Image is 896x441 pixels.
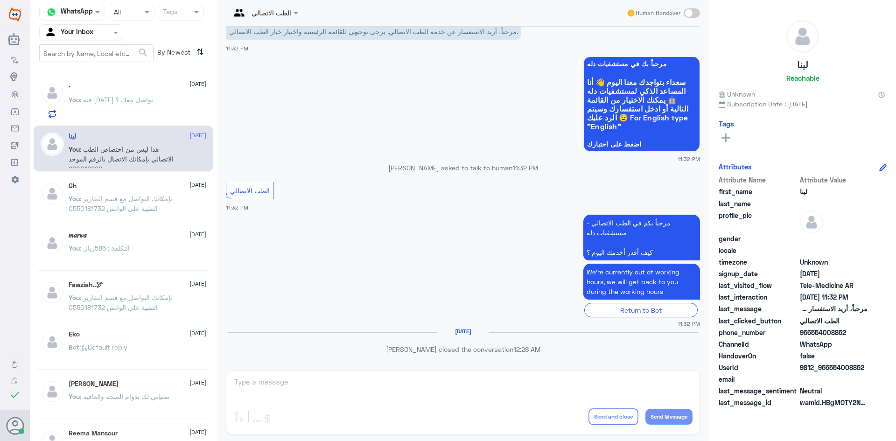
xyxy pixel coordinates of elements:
span: 2025-10-01T20:32:56.644Z [800,292,868,302]
span: Unknown [800,257,868,267]
span: You [69,145,80,153]
span: الطب الاتصالي [800,316,868,326]
h6: Tags [719,119,734,128]
span: [DATE] [189,280,206,288]
span: signup_date [719,269,798,279]
i: check [9,389,21,400]
span: : التكلفة : 586ريال [80,244,130,252]
span: [DATE] [189,428,206,436]
span: [DATE] [189,131,206,140]
span: false [800,351,868,361]
span: last_name [719,199,798,209]
span: [DATE] [189,378,206,387]
span: locale [719,245,798,255]
h5: لينا [69,133,76,140]
span: 12:28 AM [513,345,540,353]
span: Attribute Value [800,175,868,185]
p: 1/10/2025, 11:32 PM [583,215,700,260]
img: defaultAdmin.png [41,380,64,403]
span: 11:32 PM [678,320,700,328]
h5: Reema Mansour [69,429,118,437]
span: Human Handover [636,9,680,17]
img: defaultAdmin.png [41,231,64,255]
span: [DATE] [189,80,206,88]
h5: Fawziah..🕊 [69,281,103,289]
span: gender [719,234,798,244]
img: defaultAdmin.png [41,281,64,304]
span: timezone [719,257,798,267]
input: Search by Name, Local etc… [40,45,153,62]
span: سعداء بتواجدك معنا اليوم 👋 أنا المساعد الذكي لمستشفيات دله 🤖 يمكنك الاختيار من القائمة التالية أو... [587,77,696,131]
span: Tele-Medicine AR [800,280,868,290]
span: 0 [800,386,868,396]
span: null [800,234,868,244]
span: You [69,244,80,252]
p: [PERSON_NAME] closed the conversation [226,344,700,354]
img: defaultAdmin.png [787,21,819,52]
span: : فيه [DATE] تواصل معك ؟ [80,96,153,104]
h5: Gh [69,182,77,190]
span: null [800,245,868,255]
img: defaultAdmin.png [41,182,64,205]
div: Tags [161,7,178,19]
h5: Mohammed ALRASHED [69,380,119,388]
h6: [DATE] [437,328,489,335]
span: لينا [800,187,868,196]
span: wamid.HBgMOTY2NTU0MDA4ODYyFQIAEhgUM0FCRUYwMEU0MTAyNkE5QzFERTYA [800,398,868,407]
img: defaultAdmin.png [41,330,64,354]
span: first_name [719,187,798,196]
span: مرحباً بك في مستشفيات دله [587,60,696,68]
img: defaultAdmin.png [41,133,64,156]
span: By Newest [154,44,193,63]
span: profile_pic [719,210,798,232]
span: 966554008862 [800,328,868,337]
img: whatsapp.png [44,5,58,19]
span: [DATE] [189,230,206,238]
i: ⇅ [196,44,204,60]
span: last_clicked_button [719,316,798,326]
span: 11:32 PM [226,204,248,210]
span: : تمنياتي لك بدوام الصحة والعافية [80,392,169,400]
img: Widebot Logo [9,7,21,22]
span: 2 [800,339,868,349]
span: You [69,392,80,400]
span: : بإمكانك التواصل مع قسم التقارير الطبية على الواتس 0550181732 [69,294,172,311]
span: [DATE] [189,181,206,189]
span: You [69,294,80,301]
span: 11:32 PM [678,155,700,163]
h5: لينا [797,60,808,70]
p: [PERSON_NAME] asked to talk to human [226,163,700,173]
h5: 𝒎𝒂𝒓𝒘𝒂 [69,231,87,239]
span: مرحباً، أريد الاستفسار عن خدمة الطب الاتصالي. يرجى توجيهي للقائمة الرئيسية واختيار خيار الطب الات... [800,304,868,314]
span: null [800,374,868,384]
span: You [69,195,80,203]
span: last_interaction [719,292,798,302]
span: last_message_sentiment [719,386,798,396]
span: 11:32 PM [512,164,538,172]
span: اضغط على اختيارك [587,140,696,148]
h6: Attributes [719,162,752,171]
h5: . [69,81,70,89]
div: Return to Bot [584,303,698,317]
p: 1/10/2025, 11:32 PM [226,23,521,40]
span: search [138,47,149,58]
span: phone_number [719,328,798,337]
img: defaultAdmin.png [800,210,823,234]
span: last_visited_flow [719,280,798,290]
span: HandoverOn [719,351,798,361]
span: 11:32 PM [226,45,248,51]
button: search [138,45,149,61]
h6: Reachable [786,74,819,82]
span: 2025-10-01T20:32:36.668Z [800,269,868,279]
span: الطب الاتصالي [230,187,270,195]
span: : بإمكانك التواصل مع قسم التقارير الطبية على الواتس 0550181732 [69,195,172,212]
p: 1/10/2025, 11:32 PM [583,264,700,300]
img: defaultAdmin.png [41,81,64,105]
span: email [719,374,798,384]
span: : Default reply [79,343,127,351]
h5: Eko [69,330,80,338]
span: : هذا ليس من اختصاص الطب الاتصالي بإمكانك الاتصال بالرقم الموحد : 920012222 [69,145,174,173]
span: 9812_966554008862 [800,363,868,372]
span: Subscription Date : [DATE] [719,99,887,109]
button: Avatar [6,417,24,434]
